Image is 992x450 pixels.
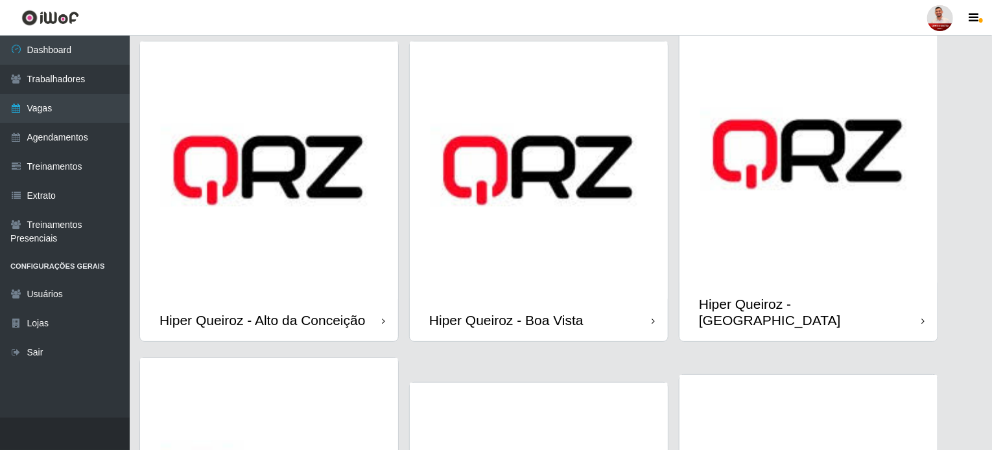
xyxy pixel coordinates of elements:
a: Hiper Queiroz - Alto da Conceição [140,41,398,341]
img: CoreUI Logo [21,10,79,26]
a: Hiper Queiroz - Boa Vista [410,41,668,341]
img: cardImg [410,41,668,299]
div: Hiper Queiroz - [GEOGRAPHIC_DATA] [699,296,921,328]
div: Hiper Queiroz - Boa Vista [429,312,584,328]
a: Hiper Queiroz - [GEOGRAPHIC_DATA] [679,25,938,341]
div: Hiper Queiroz - Alto da Conceição [159,312,366,328]
img: cardImg [679,25,938,283]
img: cardImg [140,41,398,299]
